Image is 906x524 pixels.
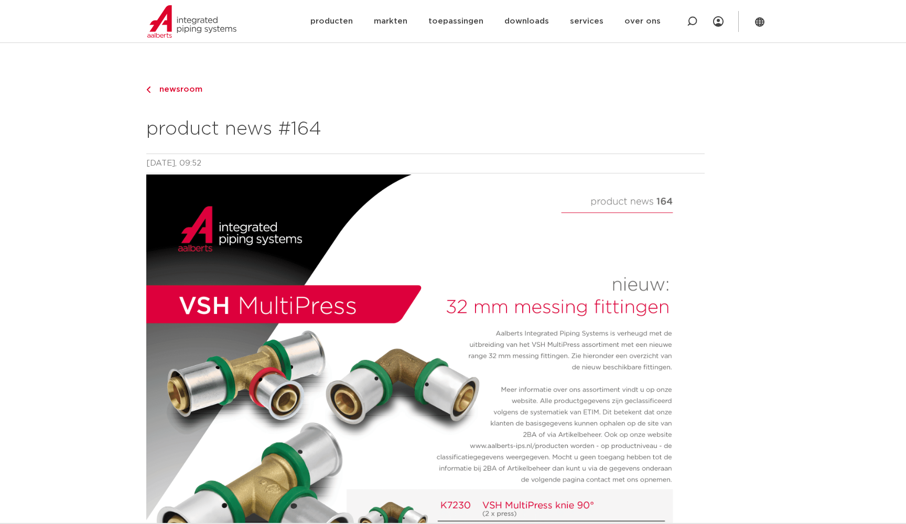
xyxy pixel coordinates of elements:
[146,86,150,93] img: chevron-right.svg
[175,159,177,167] span: ,
[146,83,705,96] a: newsroom
[179,159,201,167] time: 09:52
[153,85,202,93] span: newsroom
[146,159,175,167] time: [DATE]
[146,117,705,142] h2: product news #164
